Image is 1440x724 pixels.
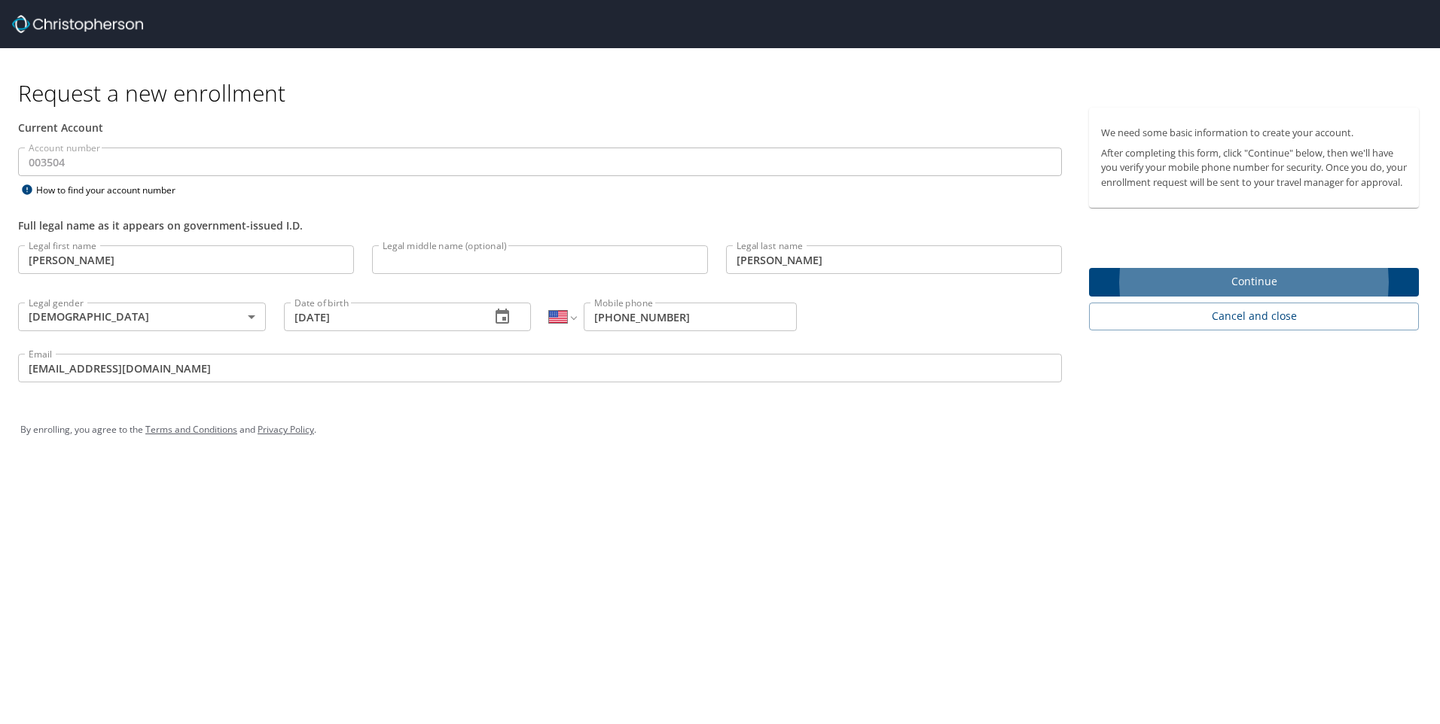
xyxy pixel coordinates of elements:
[1089,303,1419,330] button: Cancel and close
[584,303,797,331] input: Enter phone number
[284,303,479,331] input: MM/DD/YYYY
[18,303,266,331] div: [DEMOGRAPHIC_DATA]
[18,120,1062,135] div: Current Account
[12,15,143,33] img: cbt logo
[145,423,237,436] a: Terms and Conditions
[1101,126,1407,140] p: We need some basic information to create your account.
[258,423,314,436] a: Privacy Policy
[18,78,1431,108] h1: Request a new enrollment
[1089,268,1419,297] button: Continue
[1101,307,1407,326] span: Cancel and close
[18,181,206,199] div: How to find your account number
[1101,272,1407,291] span: Continue
[18,218,1062,233] div: Full legal name as it appears on government-issued I.D.
[1101,146,1407,190] p: After completing this form, click "Continue" below, then we'll have you verify your mobile phone ...
[20,411,1420,449] div: By enrolling, you agree to the and .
